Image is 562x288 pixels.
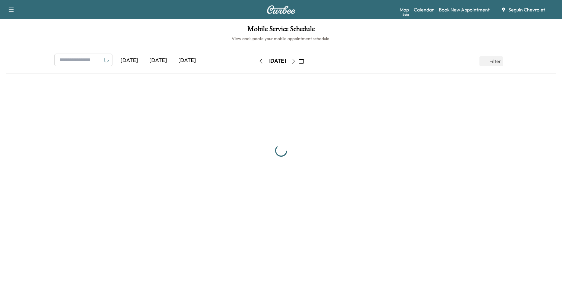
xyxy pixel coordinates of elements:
span: Filter [489,58,500,65]
div: [DATE] [115,54,144,67]
button: Filter [479,56,503,66]
h6: View and update your mobile appointment schedule. [6,36,556,42]
div: [DATE] [268,57,286,65]
h1: Mobile Service Schedule [6,25,556,36]
a: Book New Appointment [439,6,490,13]
div: [DATE] [144,54,173,67]
a: MapBeta [400,6,409,13]
span: Seguin Chevrolet [508,6,545,13]
img: Curbee Logo [267,5,296,14]
a: Calendar [414,6,434,13]
div: Beta [403,12,409,17]
div: [DATE] [173,54,202,67]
